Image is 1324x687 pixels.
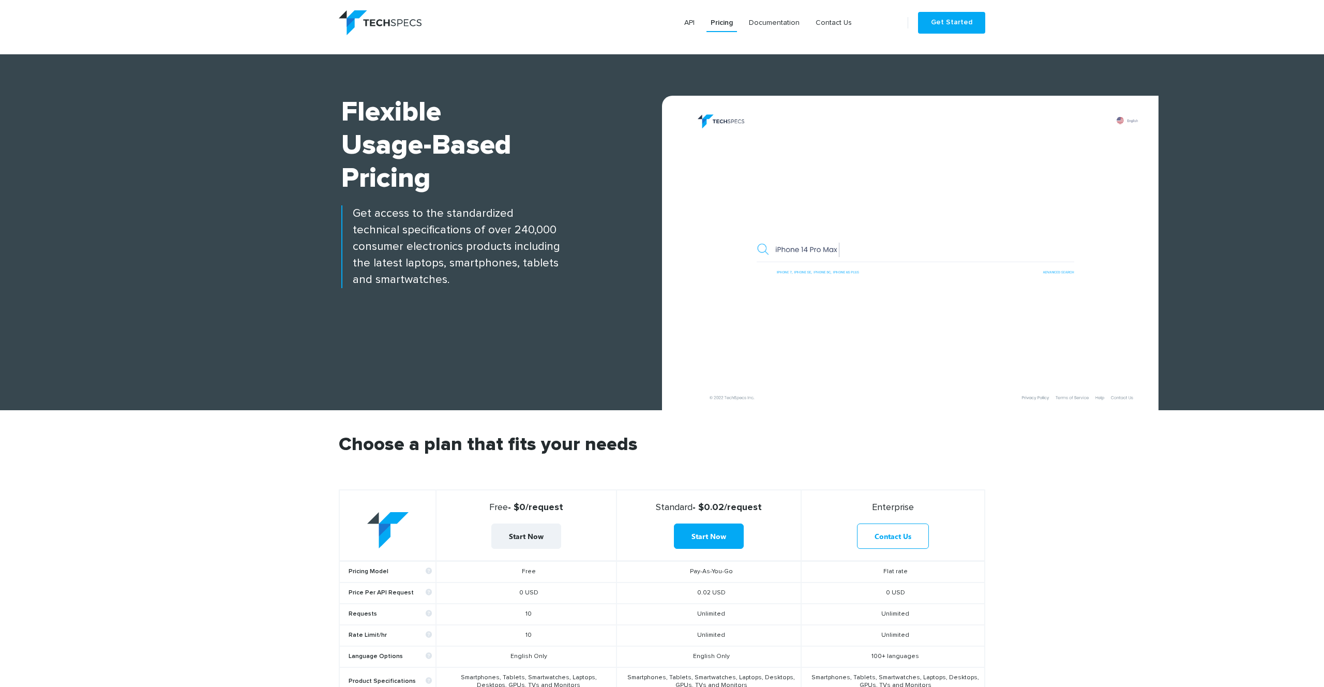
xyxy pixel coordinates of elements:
span: Free [489,503,508,512]
a: Start Now [674,524,744,549]
img: logo [339,10,422,35]
a: Start Now [491,524,561,549]
td: English Only [436,646,616,667]
img: table-logo.png [367,512,409,549]
td: Flat rate [801,561,985,583]
b: Rate Limit/hr [349,632,432,639]
a: API [680,13,699,32]
strong: - $0/request [441,502,611,513]
td: 0 USD [801,583,985,604]
h2: Choose a plan that fits your needs [339,436,985,489]
td: English Only [616,646,801,667]
td: 0.02 USD [616,583,801,604]
a: Documentation [745,13,804,32]
td: Free [436,561,616,583]
span: Enterprise [872,503,914,512]
td: Unlimited [801,625,985,646]
td: Unlimited [616,604,801,625]
td: Pay-As-You-Go [616,561,801,583]
a: Get Started [918,12,985,34]
td: 10 [436,604,616,625]
h1: Flexible Usage-based Pricing [341,96,662,195]
span: Standard [656,503,693,512]
b: Product Specifications [349,678,432,685]
strong: - $0.02/request [621,502,796,513]
p: Get access to the standardized technical specifications of over 240,000 consumer electronics prod... [341,205,662,288]
td: 10 [436,625,616,646]
b: Price Per API Request [349,589,432,597]
td: Unlimited [801,604,985,625]
a: Pricing [706,13,737,32]
img: banner.png [672,106,1158,410]
b: Pricing Model [349,568,432,576]
b: Language Options [349,653,432,661]
td: Unlimited [616,625,801,646]
a: Contact Us [857,524,929,549]
a: Contact Us [811,13,856,32]
td: 0 USD [436,583,616,604]
td: 100+ languages [801,646,985,667]
b: Requests [349,610,432,618]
